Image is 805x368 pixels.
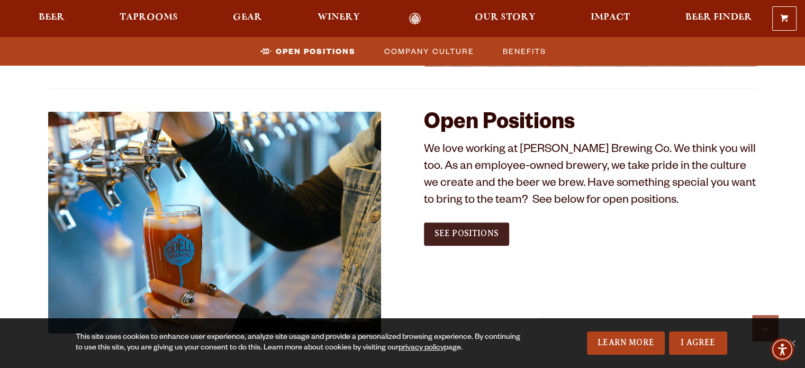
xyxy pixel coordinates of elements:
[384,43,474,59] span: Company Culture
[587,331,665,355] a: Learn More
[226,13,269,25] a: Gear
[120,13,178,22] span: Taprooms
[468,13,542,25] a: Our Story
[424,222,509,246] a: See Positions
[399,344,444,353] a: privacy policy
[591,13,630,22] span: Impact
[39,13,65,22] span: Beer
[318,13,360,22] span: Winery
[395,13,435,25] a: Odell Home
[233,13,262,22] span: Gear
[276,43,356,59] span: Open Positions
[424,112,757,137] h2: Open Positions
[113,13,185,25] a: Taprooms
[48,112,382,334] img: Jobs_1
[378,43,480,59] a: Company Culture
[424,142,757,210] p: We love working at [PERSON_NAME] Brewing Co. We think you will too. As an employee-owned brewery,...
[685,13,752,22] span: Beer Finder
[752,315,779,342] a: Scroll to top
[584,13,637,25] a: Impact
[503,43,546,59] span: Benefits
[678,13,758,25] a: Beer Finder
[254,43,361,59] a: Open Positions
[76,333,527,354] div: This site uses cookies to enhance user experience, analyze site usage and provide a personalized ...
[771,338,794,361] div: Accessibility Menu
[435,229,499,238] span: See Positions
[32,13,71,25] a: Beer
[475,13,536,22] span: Our Story
[669,331,727,355] a: I Agree
[311,13,367,25] a: Winery
[496,43,551,59] a: Benefits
